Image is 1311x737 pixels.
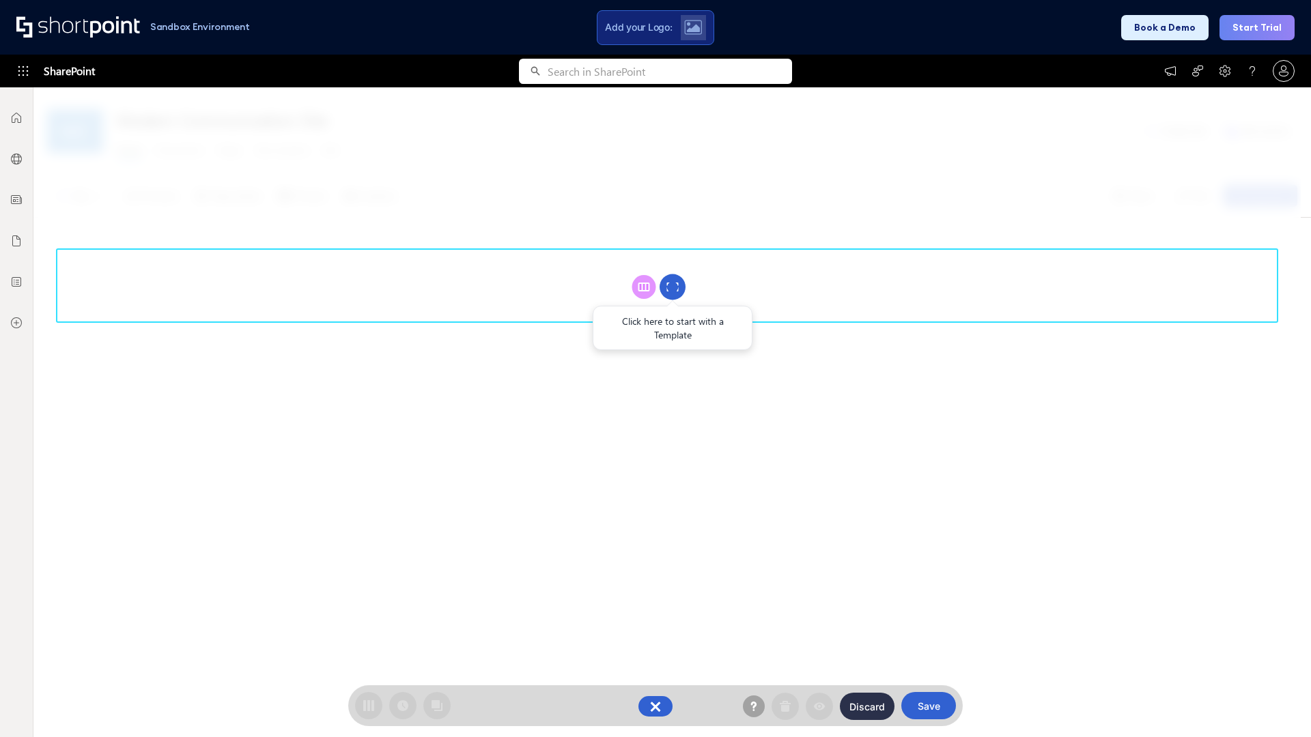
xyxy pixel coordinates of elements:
[840,693,894,720] button: Discard
[150,23,250,31] h1: Sandbox Environment
[44,55,95,87] span: SharePoint
[1220,15,1295,40] button: Start Trial
[1121,15,1209,40] button: Book a Demo
[901,692,956,719] button: Save
[605,21,672,33] span: Add your Logo:
[1243,671,1311,737] iframe: Chat Widget
[684,20,702,35] img: Upload logo
[548,59,792,84] input: Search in SharePoint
